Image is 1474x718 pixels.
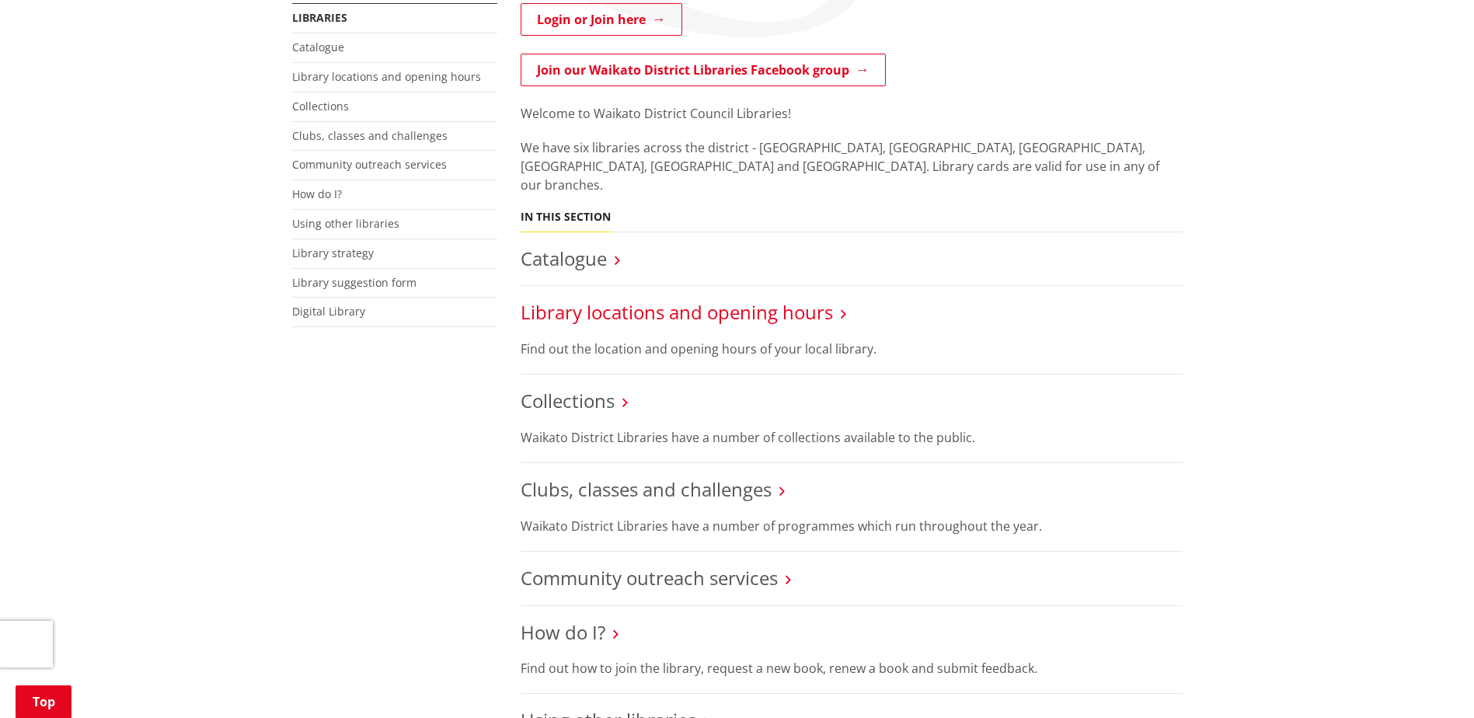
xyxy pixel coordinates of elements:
[521,3,682,36] a: Login or Join here
[292,186,342,201] a: How do I?
[292,304,365,319] a: Digital Library
[521,388,615,413] a: Collections
[521,138,1183,194] p: We have six libraries across the district - [GEOGRAPHIC_DATA], [GEOGRAPHIC_DATA], [GEOGRAPHIC_DAT...
[521,299,833,325] a: Library locations and opening hours
[292,10,347,25] a: Libraries
[521,104,1183,123] p: Welcome to Waikato District Council Libraries!
[292,69,481,84] a: Library locations and opening hours
[521,619,605,645] a: How do I?
[16,685,71,718] a: Top
[521,158,1159,193] span: ibrary cards are valid for use in any of our branches.
[521,428,1183,447] p: Waikato District Libraries have a number of collections available to the public.
[521,246,607,271] a: Catalogue
[292,40,344,54] a: Catalogue
[521,517,1183,535] p: Waikato District Libraries have a number of programmes which run throughout the year.
[292,128,448,143] a: Clubs, classes and challenges
[521,659,1183,678] p: Find out how to join the library, request a new book, renew a book and submit feedback.
[521,565,778,591] a: Community outreach services
[521,340,1183,358] p: Find out the location and opening hours of your local library.
[521,476,772,502] a: Clubs, classes and challenges
[292,275,416,290] a: Library suggestion form
[521,54,886,86] a: Join our Waikato District Libraries Facebook group
[292,246,374,260] a: Library strategy
[292,216,399,231] a: Using other libraries
[1403,653,1458,709] iframe: Messenger Launcher
[292,157,447,172] a: Community outreach services
[521,211,611,224] h5: In this section
[292,99,349,113] a: Collections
